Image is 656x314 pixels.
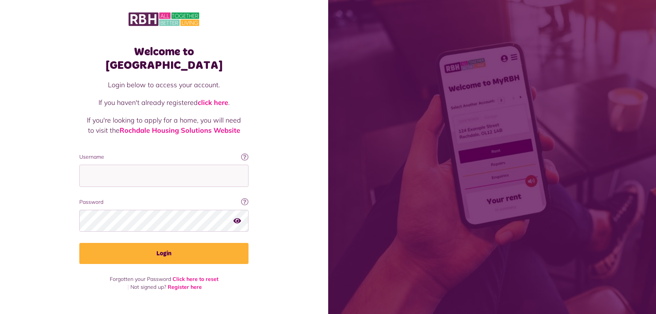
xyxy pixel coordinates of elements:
[129,11,199,27] img: MyRBH
[87,97,241,108] p: If you haven't already registered .
[168,284,202,290] a: Register here
[79,153,248,161] label: Username
[87,115,241,135] p: If you're looking to apply for a home, you will need to visit the
[120,126,240,135] a: Rochdale Housing Solutions Website
[198,98,228,107] a: click here
[173,276,218,282] a: Click here to reset
[110,276,171,282] span: Forgotten your Password
[79,45,248,72] h1: Welcome to [GEOGRAPHIC_DATA]
[87,80,241,90] p: Login below to access your account.
[79,198,248,206] label: Password
[79,243,248,264] button: Login
[130,284,166,290] span: Not signed up?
